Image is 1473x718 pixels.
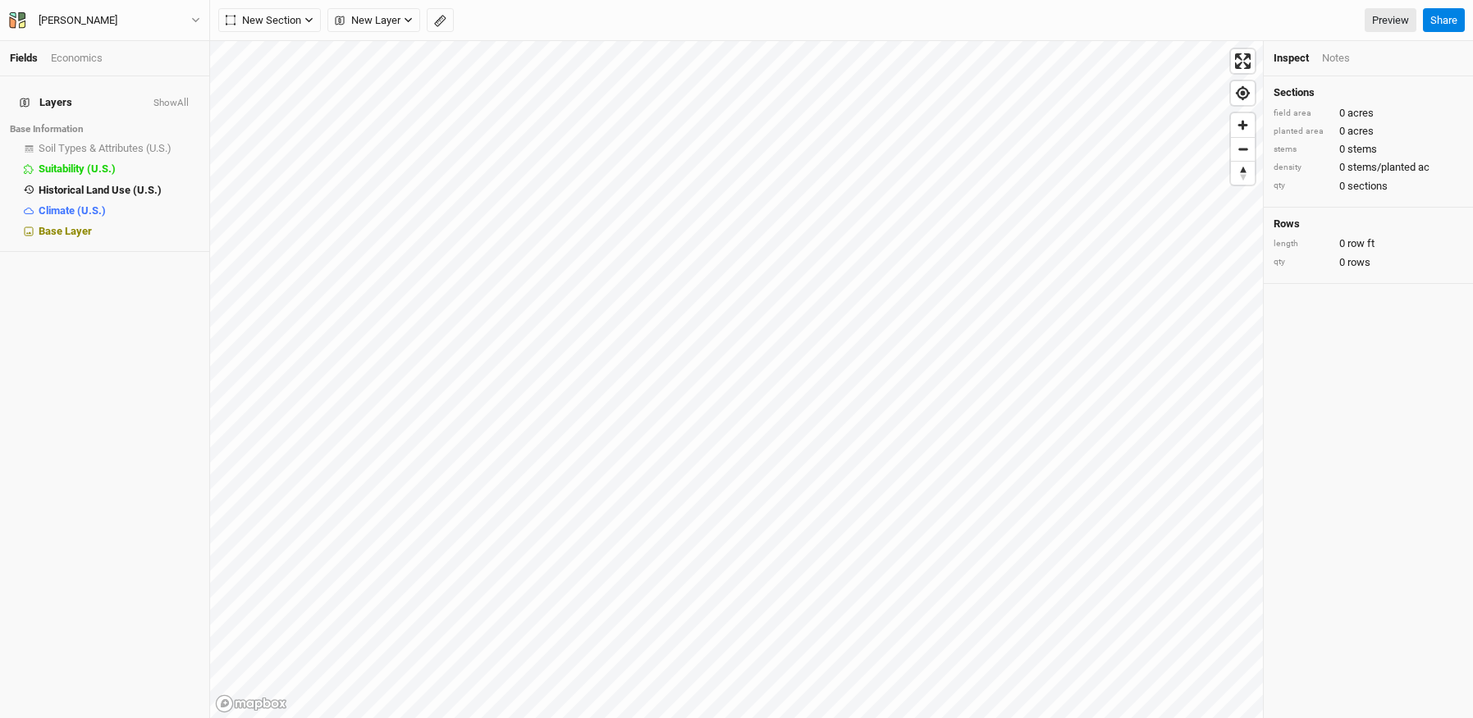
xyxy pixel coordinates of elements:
[1274,236,1463,251] div: 0
[1274,126,1331,138] div: planted area
[39,204,199,217] div: Climate (U.S.)
[1231,137,1255,161] button: Zoom out
[1274,51,1309,66] div: Inspect
[335,12,400,29] span: New Layer
[1274,160,1463,175] div: 0
[1274,238,1331,250] div: length
[1274,180,1331,192] div: qty
[1274,255,1463,270] div: 0
[218,8,321,33] button: New Section
[1231,81,1255,105] button: Find my location
[39,184,162,196] span: Historical Land Use (U.S.)
[1365,8,1416,33] a: Preview
[153,98,190,109] button: ShowAll
[1347,124,1374,139] span: acres
[20,96,72,109] span: Layers
[1347,106,1374,121] span: acres
[1322,51,1350,66] div: Notes
[39,12,117,29] div: Kevin Vandiver
[39,204,106,217] span: Climate (U.S.)
[39,225,92,237] span: Base Layer
[39,142,172,154] span: Soil Types & Attributes (U.S.)
[39,162,199,176] div: Suitability (U.S.)
[1347,179,1388,194] span: sections
[1231,161,1255,185] button: Reset bearing to north
[1274,124,1463,139] div: 0
[1274,107,1331,120] div: field area
[1231,162,1255,185] span: Reset bearing to north
[1274,142,1463,157] div: 0
[10,52,38,64] a: Fields
[1231,113,1255,137] button: Zoom in
[39,225,199,238] div: Base Layer
[39,142,199,155] div: Soil Types & Attributes (U.S.)
[215,694,287,713] a: Mapbox logo
[1347,160,1430,175] span: stems/planted ac
[327,8,420,33] button: New Layer
[1347,236,1375,251] span: row ft
[1423,8,1465,33] button: Share
[1274,179,1463,194] div: 0
[1347,255,1370,270] span: rows
[226,12,301,29] span: New Section
[1274,106,1463,121] div: 0
[1274,144,1331,156] div: stems
[51,51,103,66] div: Economics
[210,41,1263,718] canvas: Map
[8,11,201,30] button: [PERSON_NAME]
[1347,142,1377,157] span: stems
[1274,256,1331,268] div: qty
[39,184,199,197] div: Historical Land Use (U.S.)
[1274,217,1463,231] h4: Rows
[1274,162,1331,174] div: density
[39,12,117,29] div: [PERSON_NAME]
[39,162,116,175] span: Suitability (U.S.)
[1231,138,1255,161] span: Zoom out
[427,8,454,33] button: Shortcut: M
[1274,86,1463,99] h4: Sections
[1231,49,1255,73] button: Enter fullscreen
